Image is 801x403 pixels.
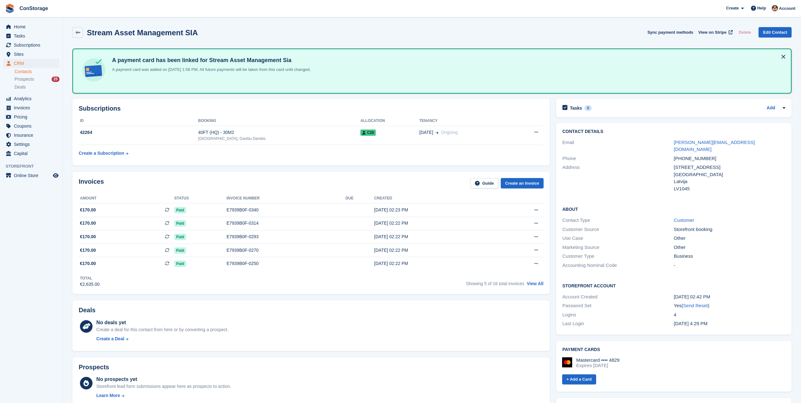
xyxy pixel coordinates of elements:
[81,57,107,83] img: card-linked-ebf98d0992dc2aeb22e95c0e3c79077019eb2392cfd83c6a337811c24bc77127.svg
[3,94,59,103] a: menu
[3,50,59,59] a: menu
[562,302,674,309] div: Password Set
[674,140,755,152] a: [PERSON_NAME][EMAIL_ADDRESS][DOMAIN_NAME]
[674,217,694,223] a: Customer
[14,84,26,90] span: Deals
[767,105,775,112] a: Add
[174,220,186,227] span: Paid
[736,27,753,37] button: Delete
[174,234,186,240] span: Paid
[87,28,198,37] h2: Stream Asset Management SIA
[562,357,572,367] img: Mastercard Logo
[501,178,544,188] a: Create an Invoice
[3,171,59,180] a: menu
[14,103,52,112] span: Invoices
[14,140,52,149] span: Settings
[674,262,785,269] div: -
[374,247,496,254] div: [DATE] 02:22 PM
[80,207,96,213] span: €170.00
[360,116,419,126] th: Allocation
[79,307,95,314] h2: Deals
[683,303,708,308] a: Send Reset
[576,357,620,363] div: Mastercard •••• 4829
[562,129,785,134] h2: Contact Details
[198,136,360,141] div: [GEOGRAPHIC_DATA], Ganibu Dambis
[80,281,99,288] div: €2,635.00
[79,129,198,136] div: 42264
[527,281,544,286] a: View All
[14,41,52,49] span: Subscriptions
[174,193,227,204] th: Status
[79,178,104,188] h2: Invoices
[52,77,59,82] div: 25
[471,178,498,188] a: Guide
[80,233,96,240] span: €170.00
[79,147,128,159] a: Create a Subscription
[227,247,346,254] div: E7939B0F-0270
[198,129,360,136] div: 40FT (HQ) - 30M2
[570,105,582,111] h2: Tasks
[576,363,620,368] div: Expires [DATE]
[562,374,596,385] a: + Add a Card
[674,235,785,242] div: Other
[346,193,374,204] th: Due
[674,293,785,301] div: [DATE] 02:42 PM
[96,326,228,333] div: Create a deal for this contact from here or by converting a prospect.
[96,336,124,342] div: Create a Deal
[110,66,311,73] p: A payment card was added on [DATE] 1:56 PM. All future payments will be taken from this card unti...
[674,244,785,251] div: Other
[14,112,52,121] span: Pricing
[562,164,674,192] div: Address
[174,207,186,213] span: Paid
[759,27,792,37] a: Edit Contact
[3,32,59,40] a: menu
[674,164,785,171] div: [STREET_ADDRESS]
[674,253,785,260] div: Business
[674,321,708,326] time: 2024-10-09 13:29:18 UTC
[79,150,124,157] div: Create a Subscription
[80,275,99,281] div: Total
[562,311,674,319] div: Logins
[79,105,544,112] h2: Subscriptions
[52,172,59,179] a: Preview store
[80,247,96,254] span: €170.00
[584,105,592,111] div: 0
[562,293,674,301] div: Account Created
[419,116,512,126] th: Tenancy
[562,226,674,233] div: Customer Source
[14,59,52,68] span: CRM
[562,155,674,162] div: Phone
[419,129,433,136] span: [DATE]
[698,29,726,36] span: View on Stripe
[96,319,228,326] div: No deals yet
[14,32,52,40] span: Tasks
[779,5,795,12] span: Account
[96,336,228,342] a: Create a Deal
[5,4,14,13] img: stora-icon-8386f47178a22dfd0bd8f6a31ec36ba5ce8667c1dd55bd0f319d3a0aa187defe.svg
[674,311,785,319] div: 4
[96,376,231,383] div: No prospects yet
[79,193,174,204] th: Amount
[562,253,674,260] div: Customer Type
[227,260,346,267] div: E7939B0F-0250
[3,22,59,31] a: menu
[174,261,186,267] span: Paid
[674,185,785,193] div: LV1045
[14,171,52,180] span: Online Store
[681,303,709,308] span: ( )
[3,59,59,68] a: menu
[562,235,674,242] div: Use Case
[227,207,346,213] div: E7939B0F-0340
[674,302,785,309] div: Yes
[562,282,785,289] h2: Storefront Account
[14,76,34,82] span: Prospects
[14,131,52,140] span: Insurance
[562,244,674,251] div: Marketing Source
[17,3,51,14] a: ConStorage
[227,233,346,240] div: E7939B0F-0293
[3,140,59,149] a: menu
[360,130,376,136] span: C26
[198,116,360,126] th: Booking
[79,116,198,126] th: ID
[757,5,766,11] span: Help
